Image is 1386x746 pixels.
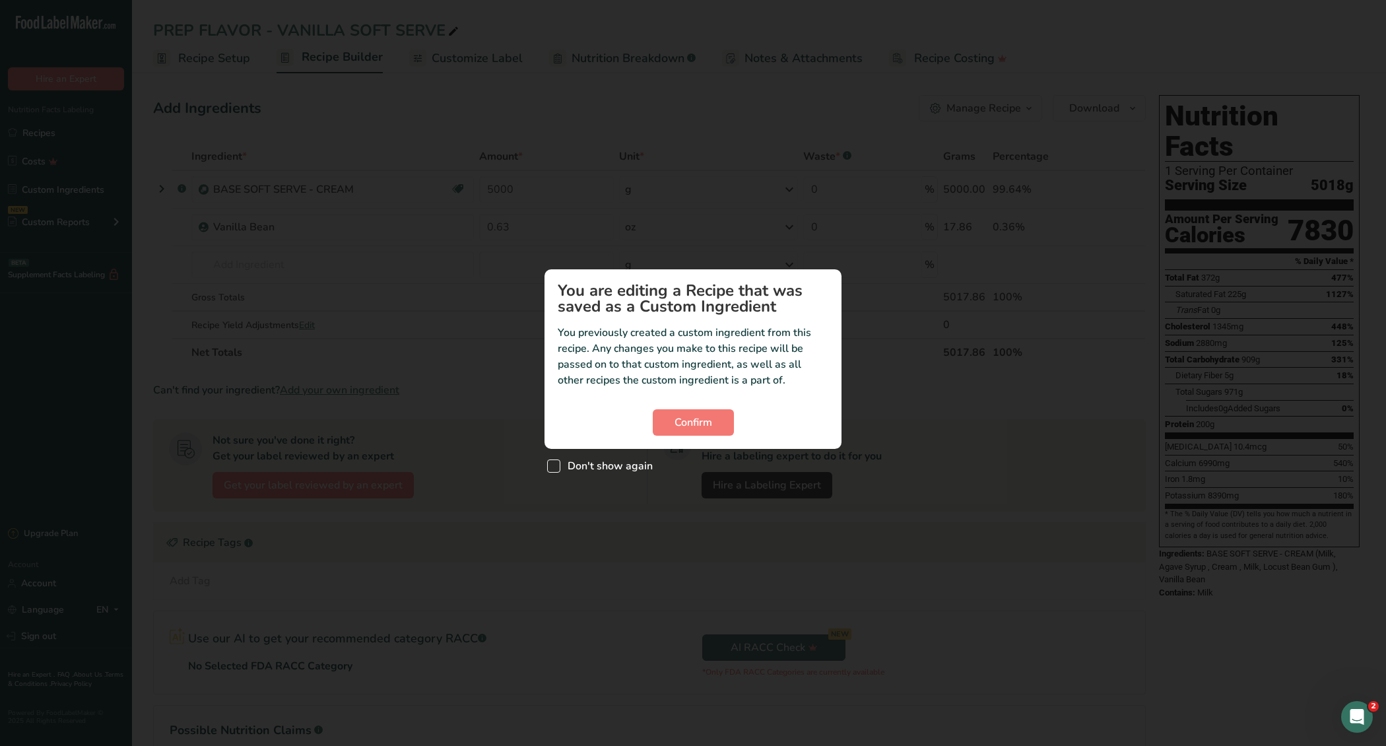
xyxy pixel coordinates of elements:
button: Confirm [653,409,734,436]
span: Confirm [675,415,712,430]
h1: You are editing a Recipe that was saved as a Custom Ingredient [558,283,828,314]
iframe: Intercom live chat [1341,701,1373,733]
p: You previously created a custom ingredient from this recipe. Any changes you make to this recipe ... [558,325,828,388]
span: 2 [1368,701,1379,712]
span: Don't show again [560,459,653,473]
